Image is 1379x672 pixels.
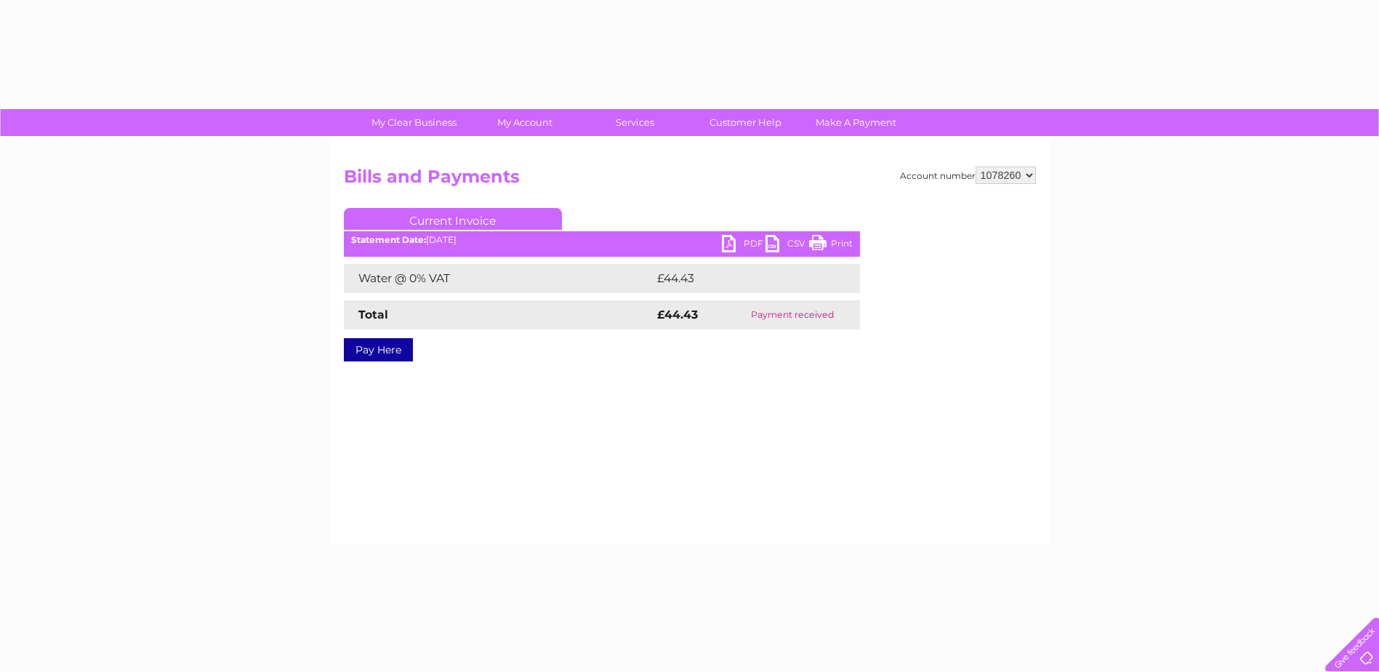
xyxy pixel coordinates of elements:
h2: Bills and Payments [344,167,1036,194]
b: Statement Date: [351,234,426,245]
div: Account number [900,167,1036,184]
td: £44.43 [654,264,831,293]
a: Make A Payment [796,109,916,136]
a: My Account [465,109,584,136]
a: PDF [722,235,765,256]
a: Current Invoice [344,208,562,230]
a: Print [809,235,853,256]
a: Pay Here [344,338,413,361]
td: Payment received [725,300,859,329]
a: CSV [765,235,809,256]
a: My Clear Business [354,109,474,136]
td: Water @ 0% VAT [344,264,654,293]
strong: Total [358,308,388,321]
div: [DATE] [344,235,860,245]
a: Customer Help [686,109,805,136]
strong: £44.43 [657,308,698,321]
a: Services [575,109,695,136]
